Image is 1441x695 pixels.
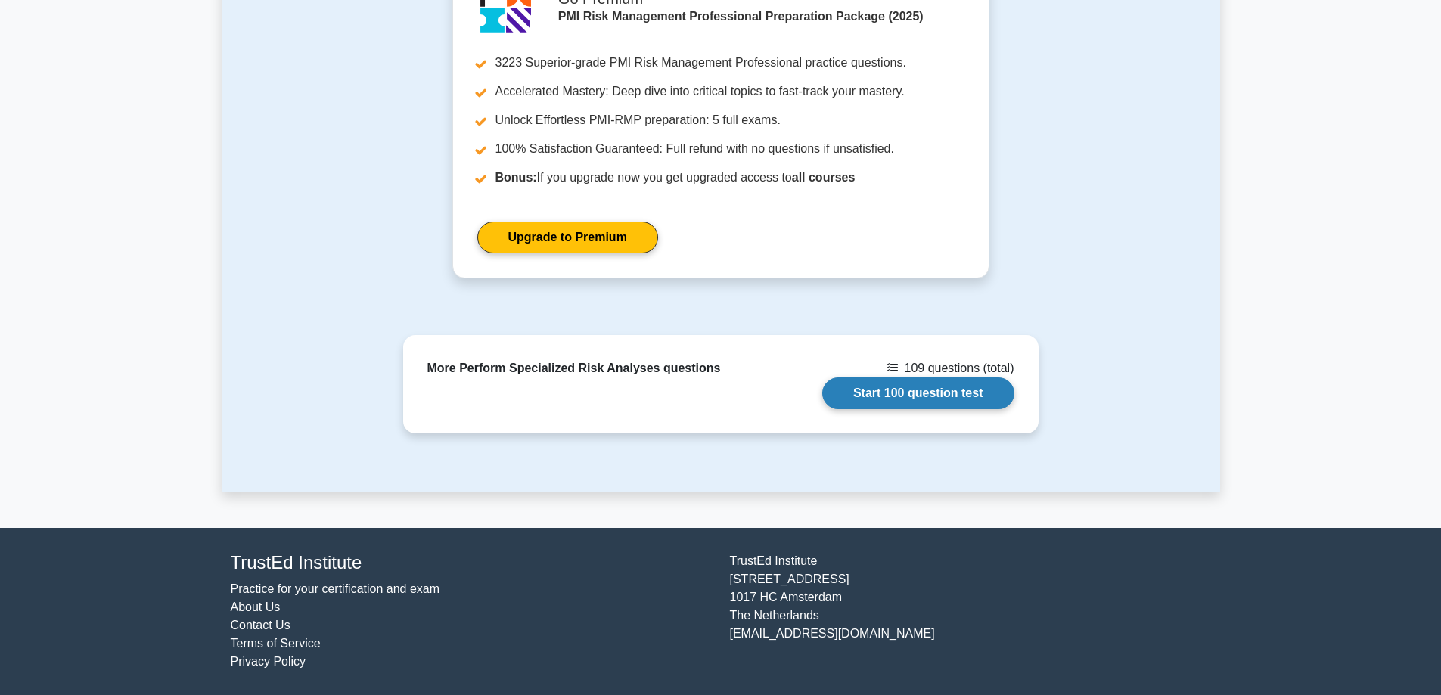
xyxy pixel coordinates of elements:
[231,637,321,650] a: Terms of Service
[231,655,306,668] a: Privacy Policy
[231,619,290,631] a: Contact Us
[231,600,281,613] a: About Us
[822,377,1014,409] a: Start 100 question test
[231,552,712,574] h4: TrustEd Institute
[721,552,1220,671] div: TrustEd Institute [STREET_ADDRESS] 1017 HC Amsterdam The Netherlands [EMAIL_ADDRESS][DOMAIN_NAME]
[477,222,658,253] a: Upgrade to Premium
[231,582,440,595] a: Practice for your certification and exam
